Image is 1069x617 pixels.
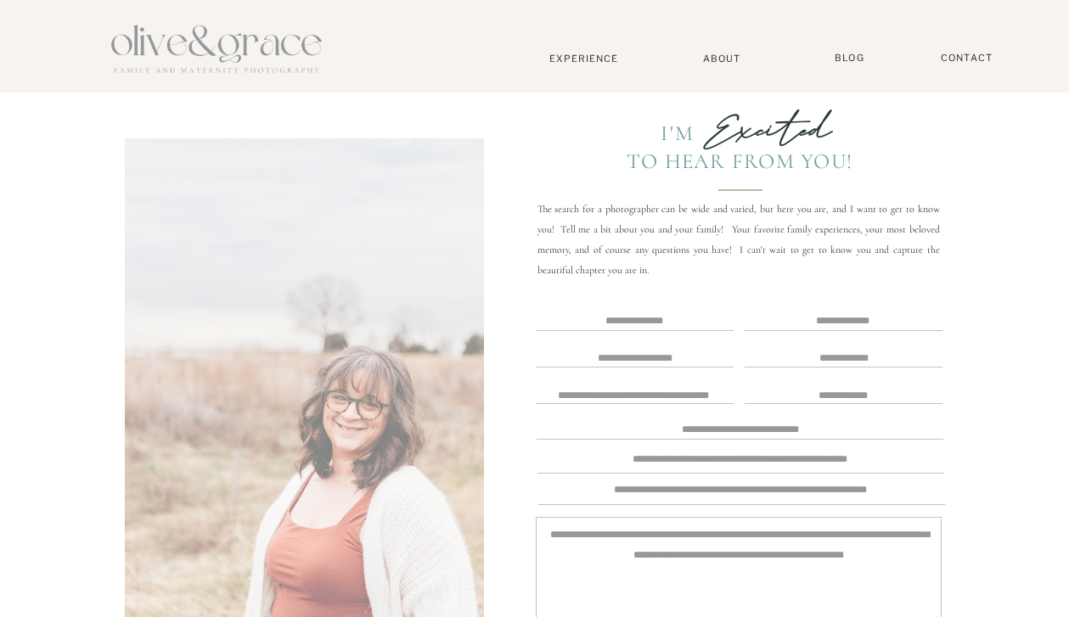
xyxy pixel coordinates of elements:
[528,53,640,65] a: Experience
[704,105,832,154] b: Excited
[829,52,871,65] a: BLOG
[933,52,1001,65] a: Contact
[537,199,940,261] p: The search for a photographer can be wide and varied, but here you are, and I want to get to know...
[696,53,748,64] a: About
[615,149,865,173] div: To Hear from you!
[636,121,695,146] div: I'm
